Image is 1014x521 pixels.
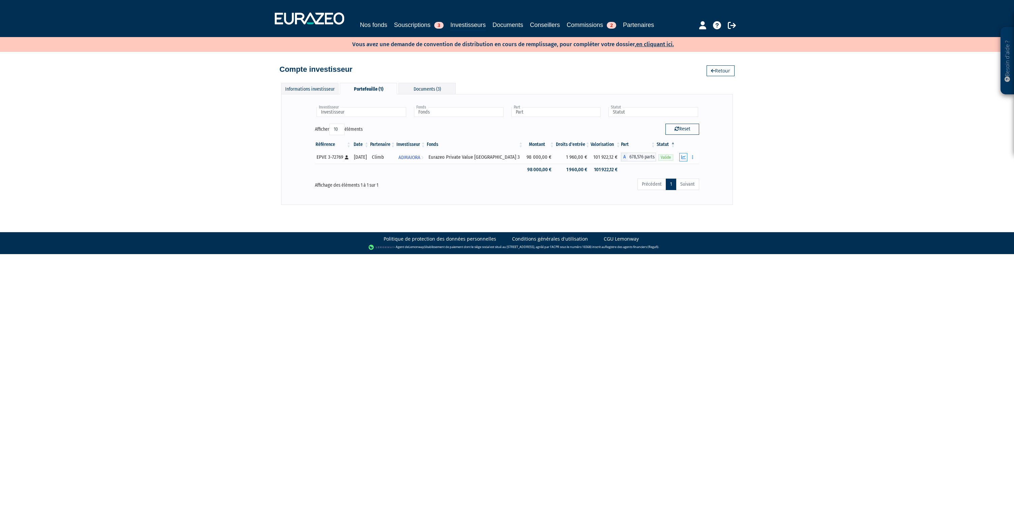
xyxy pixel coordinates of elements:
[524,150,555,164] td: 98 000,00 €
[275,12,344,25] img: 1732889491-logotype_eurazeo_blanc_rvb.png
[396,139,426,150] th: Investisseur: activer pour trier la colonne par ordre croissant
[524,139,555,150] th: Montant: activer pour trier la colonne par ordre croissant
[352,139,369,150] th: Date: activer pour trier la colonne par ordre croissant
[345,155,349,159] i: [Français] Personne physique
[315,139,352,150] th: Référence : activer pour trier la colonne par ordre croissant
[512,236,588,242] a: Conditions générales d'utilisation
[530,20,560,30] a: Conseillers
[707,65,735,76] a: Retour
[604,236,639,242] a: CGU Lemonway
[398,151,420,164] span: ADMAIORA
[665,124,699,134] button: Reset
[317,154,349,161] div: EPVE 3-72769
[409,245,424,249] a: Lemonway
[605,245,658,249] a: Registre des agents financiers (Regafi)
[591,150,621,164] td: 101 922,12 €
[591,139,621,150] th: Valorisation: activer pour trier la colonne par ordre croissant
[493,20,523,30] a: Documents
[621,153,628,161] span: A
[315,124,363,135] label: Afficher éléments
[658,154,673,161] span: Valide
[279,65,352,73] h4: Compte investisseur
[555,139,591,150] th: Droits d'entrée: activer pour trier la colonne par ordre croissant
[450,20,486,31] a: Investisseurs
[354,154,367,161] div: [DATE]
[567,20,616,30] a: Commissions2
[340,83,397,94] div: Portefeuille (1)
[607,22,616,29] span: 2
[621,153,656,161] div: A - Eurazeo Private Value Europe 3
[426,139,524,150] th: Fonds: activer pour trier la colonne par ordre croissant
[591,164,621,176] td: 101 922,12 €
[396,150,426,164] a: ADMAIORA
[333,39,674,49] p: Vous avez une demande de convention de distribution en cours de remplissage, pour compléter votre...
[369,139,396,150] th: Partenaire: activer pour trier la colonne par ordre croissant
[394,20,444,30] a: Souscriptions3
[636,41,674,48] a: en cliquant ici.
[315,178,469,189] div: Affichage des éléments 1 à 1 sur 1
[555,164,591,176] td: 1 960,00 €
[621,139,656,150] th: Part: activer pour trier la colonne par ordre croissant
[524,164,555,176] td: 98 000,00 €
[281,83,338,94] div: Informations investisseur
[428,154,521,161] div: Eurazeo Private Value [GEOGRAPHIC_DATA] 3
[623,20,654,30] a: Partenaires
[555,150,591,164] td: 1 960,00 €
[656,139,676,150] th: Statut : activer pour trier la colonne par ordre d&eacute;croissant
[7,244,1007,251] div: - Agent de (établissement de paiement dont le siège social est situé au [STREET_ADDRESS], agréé p...
[628,153,656,161] span: 678,576 parts
[434,22,444,29] span: 3
[329,124,345,135] select: Afficheréléments
[398,83,456,94] div: Documents (3)
[368,244,394,251] img: logo-lemonway.png
[360,20,387,30] a: Nos fonds
[369,150,396,164] td: Climb
[421,151,423,164] i: Voir l'investisseur
[666,179,676,190] a: 1
[1004,31,1011,91] p: Besoin d'aide ?
[384,236,496,242] a: Politique de protection des données personnelles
